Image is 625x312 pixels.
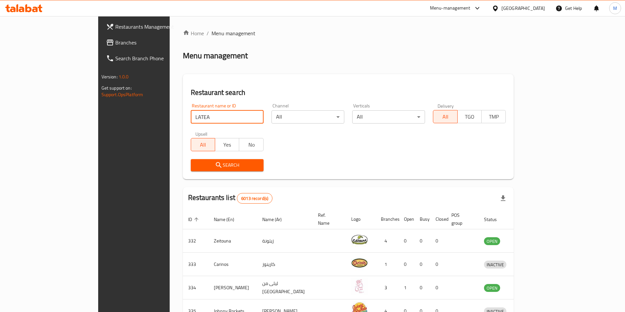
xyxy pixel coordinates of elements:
[101,84,132,92] span: Get support on:
[188,215,201,223] span: ID
[484,238,500,245] span: OPEN
[212,29,255,37] span: Menu management
[484,215,505,223] span: Status
[214,215,243,223] span: Name (En)
[399,209,414,229] th: Open
[257,253,313,276] td: كارينوز
[399,276,414,299] td: 1
[188,193,273,204] h2: Restaurants list
[209,276,257,299] td: [PERSON_NAME]
[399,229,414,253] td: 0
[191,159,264,171] button: Search
[101,72,118,81] span: Version:
[194,140,213,150] span: All
[484,237,500,245] div: OPEN
[376,276,399,299] td: 3
[457,110,482,123] button: TGO
[484,284,500,292] span: OPEN
[351,231,368,248] img: Zeitouna
[414,253,430,276] td: 0
[237,195,272,202] span: 6013 record(s)
[351,255,368,271] img: Carinos
[101,35,203,50] a: Branches
[430,209,446,229] th: Closed
[501,5,545,12] div: [GEOGRAPHIC_DATA]
[484,261,506,269] span: INACTIVE
[196,161,258,169] span: Search
[183,50,248,61] h2: Menu management
[242,140,261,150] span: No
[257,276,313,299] td: ليلى من [GEOGRAPHIC_DATA]
[414,209,430,229] th: Busy
[101,19,203,35] a: Restaurants Management
[376,229,399,253] td: 4
[115,54,197,62] span: Search Branch Phone
[195,131,208,136] label: Upsell
[430,4,470,12] div: Menu-management
[460,112,479,122] span: TGO
[191,138,215,151] button: All
[433,110,457,123] button: All
[613,5,617,12] span: M
[481,110,506,123] button: TMP
[430,276,446,299] td: 0
[438,103,454,108] label: Delivery
[239,138,263,151] button: No
[376,253,399,276] td: 1
[191,110,264,124] input: Search for restaurant name or ID..
[218,140,237,150] span: Yes
[346,209,376,229] th: Logo
[351,278,368,295] img: Leila Min Lebnan
[430,253,446,276] td: 0
[115,23,197,31] span: Restaurants Management
[115,39,197,46] span: Branches
[495,190,511,206] div: Export file
[271,110,344,124] div: All
[414,276,430,299] td: 0
[207,29,209,37] li: /
[191,88,506,98] h2: Restaurant search
[430,229,446,253] td: 0
[209,253,257,276] td: Carinos
[215,138,239,151] button: Yes
[318,211,338,227] span: Ref. Name
[399,253,414,276] td: 0
[237,193,272,204] div: Total records count
[451,211,471,227] span: POS group
[257,229,313,253] td: زيتونة
[484,112,503,122] span: TMP
[119,72,129,81] span: 1.0.0
[376,209,399,229] th: Branches
[436,112,455,122] span: All
[183,29,514,37] nav: breadcrumb
[262,215,290,223] span: Name (Ar)
[101,50,203,66] a: Search Branch Phone
[101,90,143,99] a: Support.OpsPlatform
[414,229,430,253] td: 0
[209,229,257,253] td: Zeitouna
[352,110,425,124] div: All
